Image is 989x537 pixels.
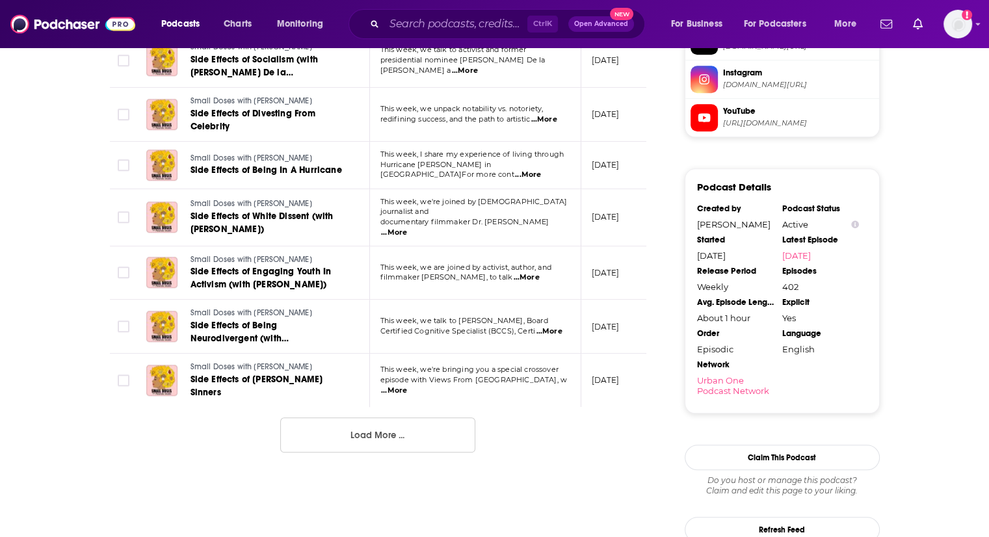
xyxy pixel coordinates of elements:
span: Small Doses with [PERSON_NAME] [191,199,312,208]
span: More [834,15,856,33]
span: Side Effects of Engaging Youth In Activism (with [PERSON_NAME]) [191,266,332,290]
div: Search podcasts, credits, & more... [361,9,657,39]
a: Side Effects of Socialism (with [PERSON_NAME] De la [PERSON_NAME]) [191,53,347,79]
p: [DATE] [592,159,620,170]
span: Side Effects of Being Neurodivergent (with [PERSON_NAME]) [191,320,289,357]
span: Side Effects of Socialism (with [PERSON_NAME] De la [PERSON_NAME]) [191,54,318,91]
button: Load More ... [280,417,475,452]
img: User Profile [943,10,972,38]
p: [DATE] [592,109,620,120]
span: Small Doses with [PERSON_NAME] [191,362,312,371]
span: Monitoring [277,15,323,33]
button: Open AdvancedNew [568,16,634,32]
a: Small Doses with [PERSON_NAME] [191,361,347,373]
div: Podcast Status [782,203,859,214]
div: Yes [782,313,859,323]
a: Show notifications dropdown [908,13,928,35]
a: Small Doses with [PERSON_NAME] [191,96,347,107]
p: [DATE] [592,211,620,222]
a: Side Effects of Being In A Hurricane [191,164,345,177]
a: Side Effects of Being Neurodivergent (with [PERSON_NAME]) [191,319,347,345]
span: documentary filmmaker Dr. [PERSON_NAME] [380,217,549,226]
div: Avg. Episode Length [697,297,774,308]
span: Toggle select row [118,159,129,171]
span: Toggle select row [118,109,129,120]
a: Small Doses with [PERSON_NAME] [191,308,347,319]
a: Charts [215,14,259,34]
button: open menu [662,14,739,34]
span: ...More [536,326,562,337]
button: open menu [735,14,825,34]
span: Hurricane [PERSON_NAME] in [GEOGRAPHIC_DATA]For more cont [380,160,514,179]
a: Side Effects of Divesting From Celebrity [191,107,347,133]
div: [DATE] [697,250,774,261]
span: Small Doses with [PERSON_NAME] [191,255,312,264]
div: Active [782,219,859,229]
span: Podcasts [161,15,200,33]
span: Side Effects of Being In A Hurricane [191,164,342,176]
span: Toggle select row [118,321,129,332]
span: Side Effects of White Dissent (with [PERSON_NAME]) [191,211,334,235]
span: Do you host or manage this podcast? [685,475,880,486]
div: Latest Episode [782,235,859,245]
span: YouTube [723,105,874,117]
span: For Podcasters [744,15,806,33]
span: Logged in as ereardon [943,10,972,38]
div: Language [782,328,859,339]
span: ...More [513,272,539,283]
span: Side Effects of [PERSON_NAME] Sinners [191,374,323,398]
span: This week, we talk to [PERSON_NAME], Board [380,316,548,325]
a: Side Effects of White Dissent (with [PERSON_NAME]) [191,210,347,236]
span: instagram.com/smalldosesshow [723,80,874,90]
img: Podchaser - Follow, Share and Rate Podcasts [10,12,135,36]
h3: Podcast Details [697,181,771,193]
a: Urban One Podcast Network [697,375,774,396]
a: Small Doses with [PERSON_NAME] [191,198,347,210]
p: [DATE] [592,55,620,66]
div: English [782,344,859,354]
button: open menu [825,14,873,34]
span: ...More [452,66,478,76]
p: [DATE] [592,267,620,278]
span: New [610,8,633,20]
span: episode with Views From [GEOGRAPHIC_DATA], w [380,375,568,384]
span: For Business [671,15,722,33]
a: Small Doses with [PERSON_NAME] [191,153,345,164]
a: Small Doses with [PERSON_NAME] [191,254,347,266]
a: [DATE] [782,250,859,261]
span: Small Doses with [PERSON_NAME] [191,308,312,317]
div: Created by [697,203,774,214]
div: Claim and edit this page to your liking. [685,475,880,496]
div: About 1 hour [697,313,774,323]
div: 402 [782,282,859,292]
div: Network [697,360,774,370]
span: presidential nominee [PERSON_NAME] De la [PERSON_NAME] a [380,55,546,75]
span: redifining success, and the path to artistic [380,114,531,124]
span: https://www.youtube.com/@TheAmandaSeales [723,118,874,128]
span: Instagram [723,67,874,79]
button: Show Info [851,220,859,229]
span: Toggle select row [118,55,129,66]
span: Toggle select row [118,211,129,223]
div: Order [697,328,774,339]
span: Certified Cognitive Specialist (BCCS), Certi [380,326,536,335]
a: Instagram[DOMAIN_NAME][URL] [691,66,874,93]
div: Started [697,235,774,245]
button: Show profile menu [943,10,972,38]
p: [DATE] [592,321,620,332]
div: Episodic [697,344,774,354]
span: Small Doses with [PERSON_NAME] [191,153,312,163]
a: YouTube[URL][DOMAIN_NAME] [691,104,874,131]
span: Side Effects of Divesting From Celebrity [191,108,315,132]
span: This week, we unpack notability vs. notoriety, [380,104,544,113]
span: This week, we're bringing you a special crossover [380,365,559,374]
div: Release Period [697,266,774,276]
span: ...More [531,114,557,125]
button: Claim This Podcast [685,445,880,470]
div: Explicit [782,297,859,308]
a: Side Effects of [PERSON_NAME] Sinners [191,373,347,399]
div: Episodes [782,266,859,276]
span: This week, we talk to activist and former [380,45,527,54]
span: Open Advanced [574,21,628,27]
span: Toggle select row [118,374,129,386]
